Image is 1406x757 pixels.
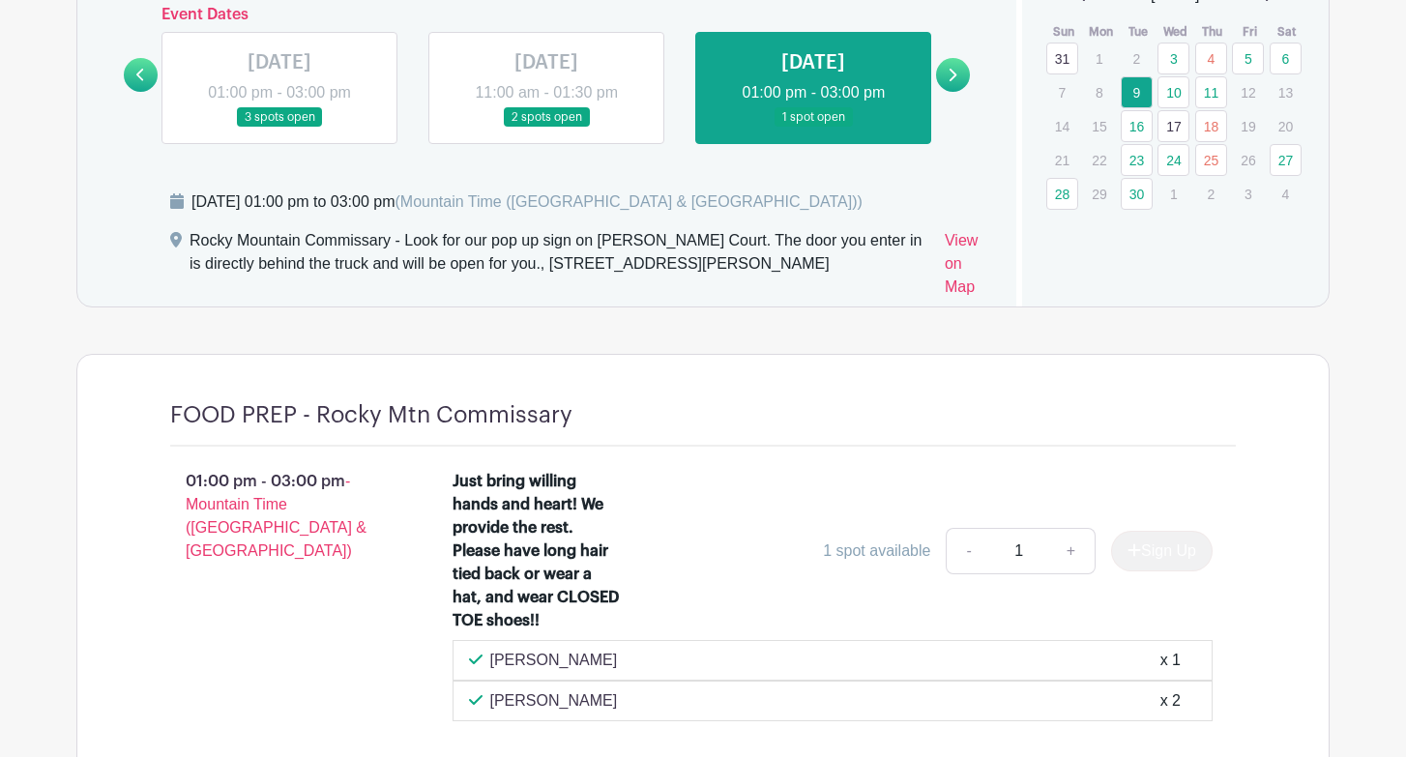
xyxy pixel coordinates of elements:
[1232,179,1264,209] p: 3
[1270,111,1302,141] p: 20
[1231,22,1269,42] th: Fri
[1269,22,1306,42] th: Sat
[1047,528,1096,574] a: +
[1195,144,1227,176] a: 25
[1121,144,1153,176] a: 23
[1083,77,1115,107] p: 8
[1195,76,1227,108] a: 11
[158,6,936,24] h6: Event Dates
[186,473,366,559] span: - Mountain Time ([GEOGRAPHIC_DATA] & [GEOGRAPHIC_DATA])
[1270,144,1302,176] a: 27
[1195,179,1227,209] p: 2
[1194,22,1232,42] th: Thu
[1157,144,1189,176] a: 24
[1160,649,1181,672] div: x 1
[1232,111,1264,141] p: 19
[1082,22,1120,42] th: Mon
[945,229,993,306] a: View on Map
[1121,110,1153,142] a: 16
[1120,22,1157,42] th: Tue
[1270,43,1302,74] a: 6
[1160,689,1181,713] div: x 2
[1083,179,1115,209] p: 29
[190,229,929,306] div: Rocky Mountain Commissary - Look for our pop up sign on [PERSON_NAME] Court. The door you enter i...
[191,190,863,214] div: [DATE] 01:00 pm to 03:00 pm
[946,528,990,574] a: -
[1157,22,1194,42] th: Wed
[1045,22,1083,42] th: Sun
[1046,145,1078,175] p: 21
[1270,77,1302,107] p: 13
[1083,44,1115,73] p: 1
[1046,111,1078,141] p: 14
[490,689,618,713] p: [PERSON_NAME]
[823,539,930,563] div: 1 spot available
[1232,145,1264,175] p: 26
[1121,178,1153,210] a: 30
[1083,145,1115,175] p: 22
[1046,77,1078,107] p: 7
[1083,111,1115,141] p: 15
[1232,43,1264,74] a: 5
[1046,43,1078,74] a: 31
[1270,179,1302,209] p: 4
[1046,178,1078,210] a: 28
[1232,77,1264,107] p: 12
[1157,43,1189,74] a: 3
[1121,44,1153,73] p: 2
[395,193,862,210] span: (Mountain Time ([GEOGRAPHIC_DATA] & [GEOGRAPHIC_DATA]))
[1157,110,1189,142] a: 17
[1195,43,1227,74] a: 4
[1157,179,1189,209] p: 1
[1195,110,1227,142] a: 18
[170,401,572,429] h4: FOOD PREP - Rocky Mtn Commissary
[1157,76,1189,108] a: 10
[139,462,422,570] p: 01:00 pm - 03:00 pm
[490,649,618,672] p: [PERSON_NAME]
[453,470,620,632] div: Just bring willing hands and heart! We provide the rest. Please have long hair tied back or wear ...
[1121,76,1153,108] a: 9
